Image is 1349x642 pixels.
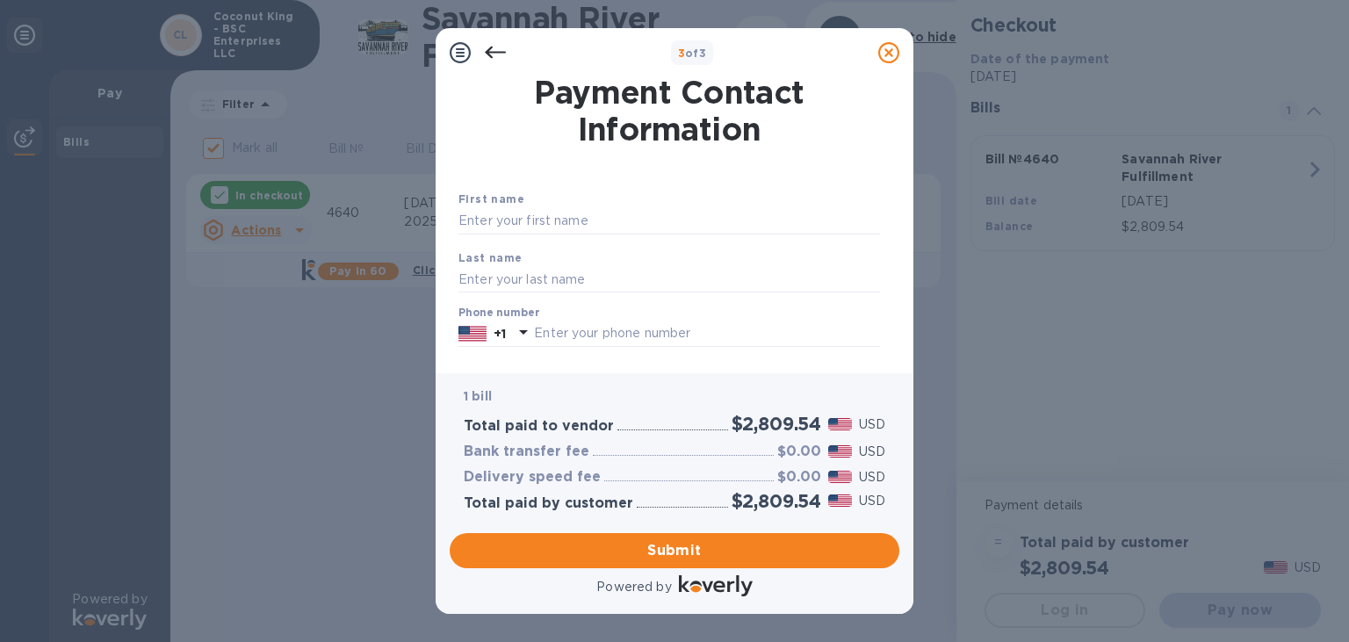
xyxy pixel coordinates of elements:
[458,324,487,343] img: US
[777,444,821,460] h3: $0.00
[859,415,885,434] p: USD
[458,74,880,148] h1: Payment Contact Information
[464,495,633,512] h3: Total paid by customer
[859,492,885,510] p: USD
[458,251,523,264] b: Last name
[596,578,671,596] p: Powered by
[464,469,601,486] h3: Delivery speed fee
[678,47,685,60] span: 3
[679,575,753,596] img: Logo
[458,308,539,319] label: Phone number
[458,192,524,206] b: First name
[464,418,614,435] h3: Total paid to vendor
[859,443,885,461] p: USD
[458,266,880,292] input: Enter your last name
[678,47,707,60] b: of 3
[828,418,852,430] img: USD
[859,468,885,487] p: USD
[458,208,880,234] input: Enter your first name
[828,494,852,507] img: USD
[464,444,589,460] h3: Bank transfer fee
[777,469,821,486] h3: $0.00
[828,471,852,483] img: USD
[450,533,899,568] button: Submit
[828,445,852,458] img: USD
[464,540,885,561] span: Submit
[732,413,821,435] h2: $2,809.54
[534,321,880,347] input: Enter your phone number
[732,490,821,512] h2: $2,809.54
[464,389,492,403] b: 1 bill
[494,325,506,343] p: +1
